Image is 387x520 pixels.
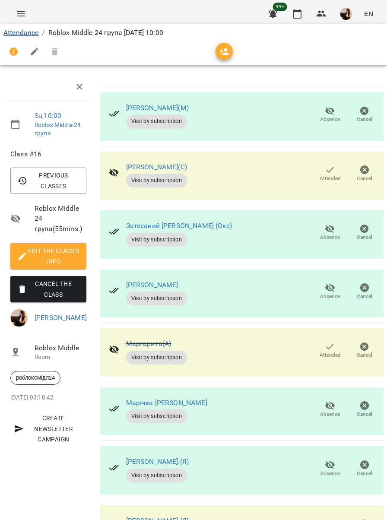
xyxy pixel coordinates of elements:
div: роблоксмідл24 [10,371,60,385]
span: Edit the class's Info [17,246,79,266]
span: Cancel [357,411,372,418]
span: Visit by subscription [126,177,187,184]
span: Cancel [357,116,372,123]
nav: breadcrumb [3,28,384,38]
button: Create Newsletter Campaign [10,410,86,447]
span: Cancel [357,352,372,359]
span: Create Newsletter Campaign [14,413,83,444]
button: Attended [313,339,347,363]
button: Cancel [347,457,382,481]
span: Visit by subscription [126,354,187,361]
button: Absence [313,103,347,127]
span: Visit by subscription [126,295,187,302]
button: Cancel [347,162,382,186]
button: Cancel [347,280,382,304]
span: Attended [320,175,341,182]
button: Edit the class's Info [10,243,86,269]
span: EN [364,9,373,18]
a: [PERSON_NAME](М) [126,104,189,112]
span: Absence [320,293,340,300]
span: Cancel [357,470,372,477]
span: Visit by subscription [126,412,187,420]
span: 99+ [273,3,287,11]
span: Absence [320,116,340,123]
button: Absence [313,398,347,422]
span: Visit by subscription [126,236,187,244]
button: Cancel [347,398,382,422]
button: Cancel the class [10,276,86,302]
span: Visit by subscription [126,472,187,479]
a: Attendance [3,29,38,37]
button: Cancel [347,221,382,245]
span: Absence [320,411,340,418]
a: Маргарита(А) [126,339,171,348]
a: [PERSON_NAME].(Я) [126,457,189,466]
span: Cancel [357,293,372,300]
a: [PERSON_NAME](С) [126,163,187,171]
span: Cancel the class [17,279,79,299]
a: Марічка [PERSON_NAME] [126,399,207,407]
span: Previous Classes [17,170,79,191]
button: Cancel [347,103,382,127]
span: Cancel [357,175,372,182]
span: Class #16 [10,149,86,159]
span: Cancel [357,234,372,241]
span: Absence [320,234,340,241]
button: Attended [313,162,347,186]
button: Previous Classes [10,168,86,193]
a: [PERSON_NAME] [35,314,87,322]
img: f1c8304d7b699b11ef2dd1d838014dff.jpg [10,309,28,327]
button: Absence [313,221,347,245]
p: Room [35,353,86,361]
button: Absence [313,457,347,481]
span: Roblox Middlе [35,343,86,353]
p: [DATE] 03:10:42 [10,393,86,402]
button: Cancel [347,339,382,363]
span: Attended [320,352,341,359]
span: роблоксмідл24 [11,374,60,382]
span: Absence [320,470,340,477]
a: Roblox Middle 24 група [35,121,81,137]
a: Su , 10:00 [35,111,61,120]
a: [PERSON_NAME] [126,281,178,289]
button: EN [361,6,377,22]
span: Roblox Middle 24 група ( 55 mins. ) [35,203,86,234]
li: / [42,28,44,38]
button: Absence [313,280,347,304]
button: Menu [10,3,31,24]
span: Visit by subscription [126,117,187,125]
img: f1c8304d7b699b11ef2dd1d838014dff.jpg [340,8,352,20]
p: Roblox Middle 24 група [DATE] 10:00 [48,28,163,38]
a: Затесаний [PERSON_NAME] (Окс) [126,222,232,230]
